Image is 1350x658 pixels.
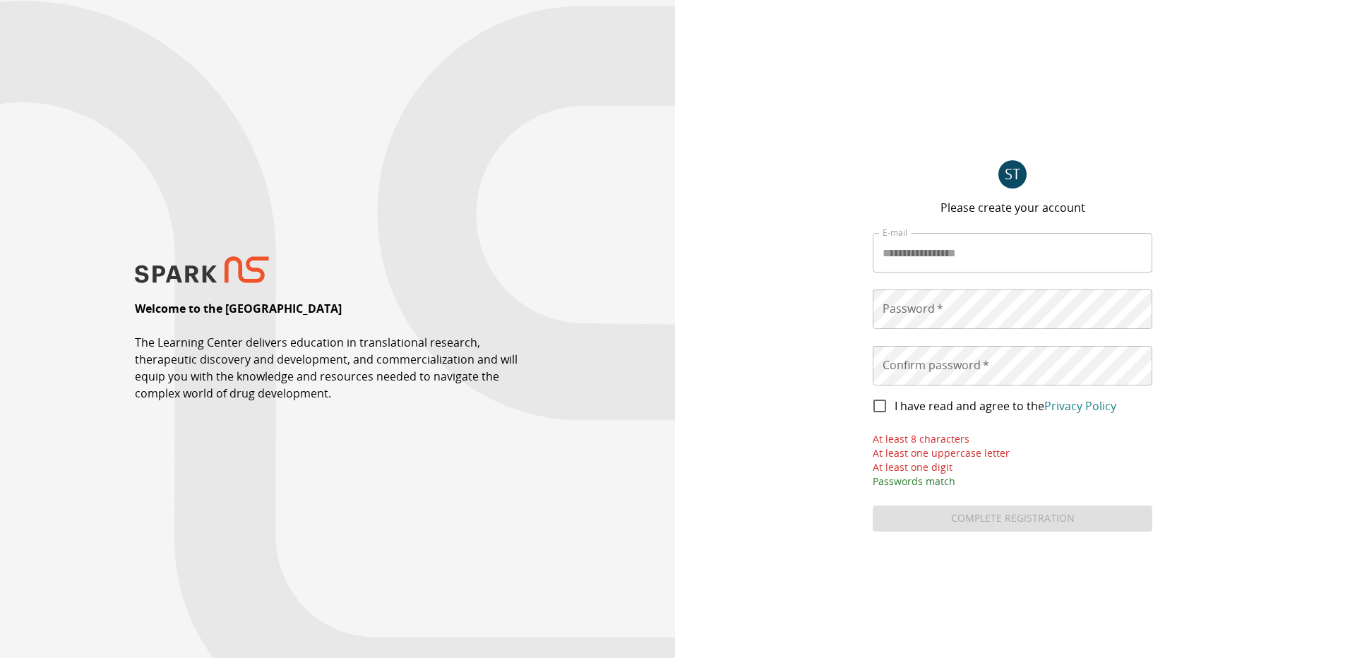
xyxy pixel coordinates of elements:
span: I have read and agree to the [895,397,1116,414]
label: E-mail [883,227,907,239]
div: S T [998,160,1027,189]
img: SPARK NS [135,256,269,284]
p: At least one uppercase letter [873,446,1152,460]
p: At least one digit [873,460,1152,474]
p: Welcome to the [GEOGRAPHIC_DATA] [135,300,342,317]
a: Privacy Policy [1044,398,1116,414]
p: Please create your account [940,199,1085,216]
p: At least 8 characters [873,432,1152,446]
p: The Learning Center delivers education in translational research, therapeutic discovery and devel... [135,334,540,402]
p: Passwords match [873,474,1152,489]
